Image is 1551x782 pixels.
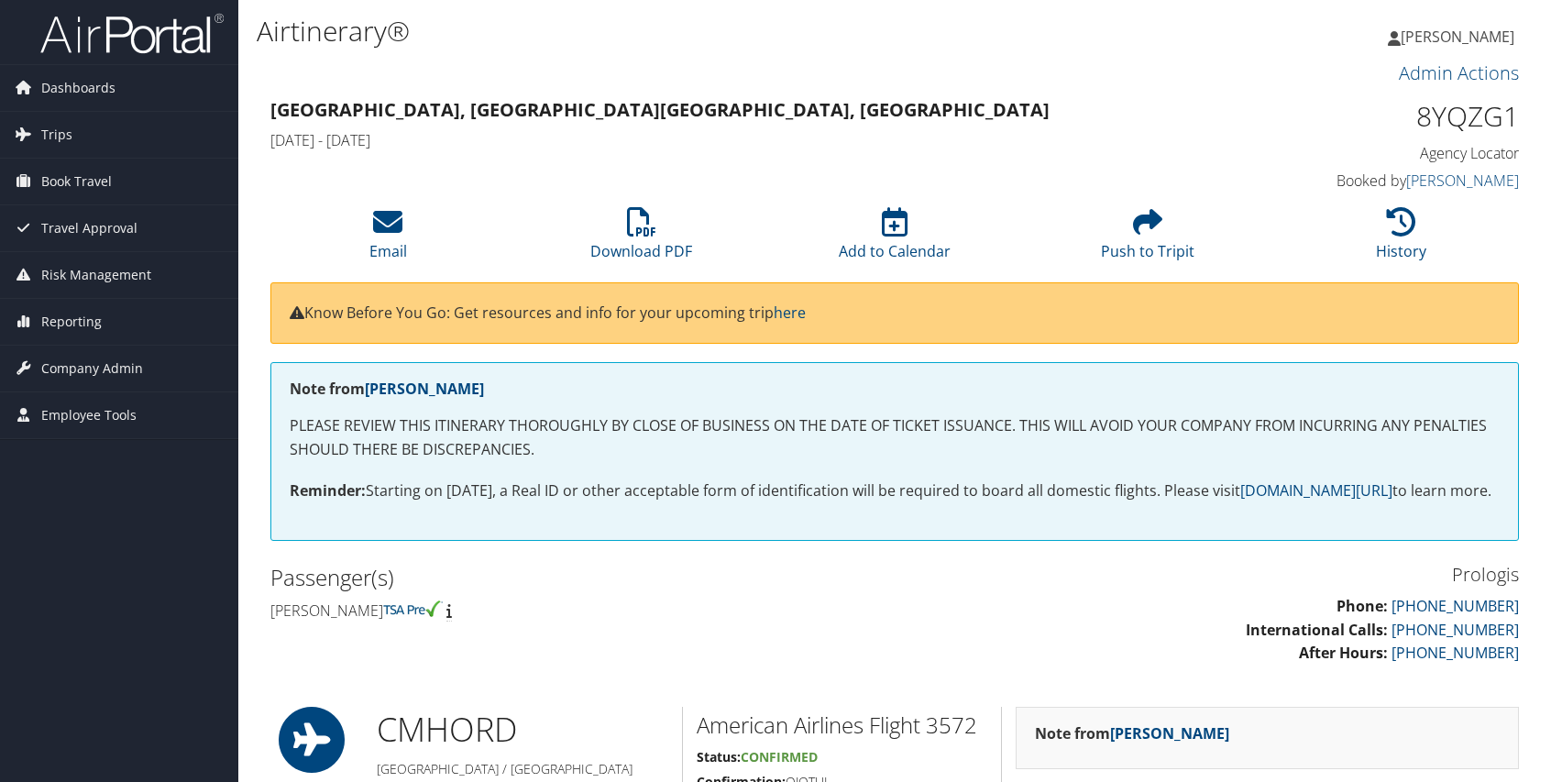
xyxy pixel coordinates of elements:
a: Email [369,217,407,261]
img: airportal-logo.png [40,12,224,55]
a: Push to Tripit [1101,217,1194,261]
a: here [774,303,806,323]
a: Admin Actions [1399,61,1519,85]
a: Download PDF [590,217,692,261]
a: Add to Calendar [839,217,951,261]
a: [PHONE_NUMBER] [1391,620,1519,640]
a: [DOMAIN_NAME][URL] [1240,480,1392,501]
strong: Note from [1035,723,1229,743]
a: [PHONE_NUMBER] [1391,596,1519,616]
a: [PERSON_NAME] [365,379,484,399]
a: [PERSON_NAME] [1110,723,1229,743]
h1: CMH ORD [377,707,668,753]
span: Trips [41,112,72,158]
strong: Phone: [1336,596,1388,616]
p: Starting on [DATE], a Real ID or other acceptable form of identification will be required to boar... [290,479,1500,503]
span: [PERSON_NAME] [1401,27,1514,47]
span: Company Admin [41,346,143,391]
h5: [GEOGRAPHIC_DATA] / [GEOGRAPHIC_DATA] [377,760,668,778]
a: [PERSON_NAME] [1388,9,1533,64]
strong: [GEOGRAPHIC_DATA], [GEOGRAPHIC_DATA] [GEOGRAPHIC_DATA], [GEOGRAPHIC_DATA] [270,97,1050,122]
h4: Booked by [1227,171,1519,191]
strong: Status: [697,748,741,765]
img: tsa-precheck.png [383,600,443,617]
span: Reporting [41,299,102,345]
h3: Prologis [908,562,1519,588]
p: PLEASE REVIEW THIS ITINERARY THOROUGHLY BY CLOSE OF BUSINESS ON THE DATE OF TICKET ISSUANCE. THIS... [290,414,1500,461]
span: Dashboards [41,65,115,111]
span: Confirmed [741,748,818,765]
span: Travel Approval [41,205,137,251]
strong: Reminder: [290,480,366,501]
h1: 8YQZG1 [1227,97,1519,136]
h1: Airtinerary® [257,12,1107,50]
strong: International Calls: [1246,620,1388,640]
h4: Agency Locator [1227,143,1519,163]
span: Book Travel [41,159,112,204]
h2: Passenger(s) [270,562,881,593]
h2: American Airlines Flight 3572 [697,710,987,741]
strong: Note from [290,379,484,399]
a: [PHONE_NUMBER] [1391,643,1519,663]
p: Know Before You Go: Get resources and info for your upcoming trip [290,302,1500,325]
a: History [1376,217,1426,261]
h4: [DATE] - [DATE] [270,130,1200,150]
span: Risk Management [41,252,151,298]
h4: [PERSON_NAME] [270,600,881,621]
strong: After Hours: [1299,643,1388,663]
a: [PERSON_NAME] [1406,171,1519,191]
span: Employee Tools [41,392,137,438]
